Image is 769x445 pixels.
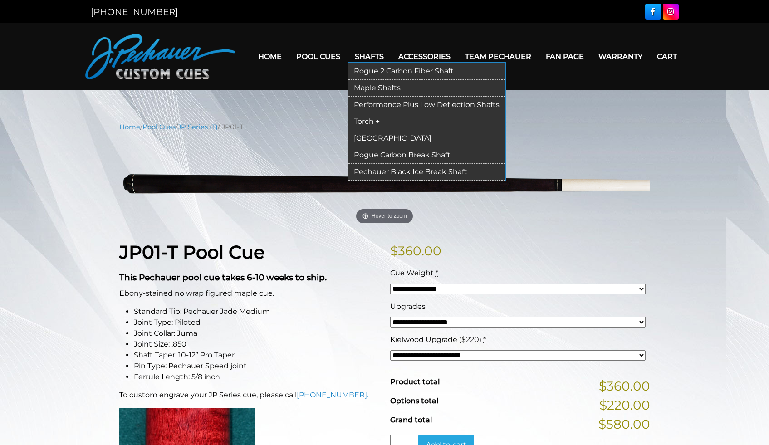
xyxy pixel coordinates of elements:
[91,6,178,17] a: [PHONE_NUMBER]
[391,45,458,68] a: Accessories
[390,302,426,311] span: Upgrades
[119,241,264,263] strong: JP01-T Pool Cue
[142,123,176,131] a: Pool Cues
[599,377,650,396] span: $360.00
[251,45,289,68] a: Home
[134,317,379,328] li: Joint Type: Piloted
[390,416,432,424] span: Grand total
[348,45,391,68] a: Shafts
[289,45,348,68] a: Pool Cues
[348,164,505,181] a: Pechauer Black Ice Break Shaft
[119,123,140,131] a: Home
[539,45,591,68] a: Fan Page
[134,350,379,361] li: Shaft Taper: 10-12” Pro Taper
[598,415,650,434] span: $580.00
[134,361,379,372] li: Pin Type: Pechauer Speed joint
[390,335,481,344] span: Kielwood Upgrade ($220)
[297,391,368,399] a: [PHONE_NUMBER].
[178,123,218,131] a: JP Series (T)
[348,80,505,97] a: Maple Shafts
[390,269,434,277] span: Cue Weight
[348,147,505,164] a: Rogue Carbon Break Shaft
[650,45,684,68] a: Cart
[134,339,379,350] li: Joint Size: .850
[119,139,650,227] img: jp01-T-1.png
[390,396,438,405] span: Options total
[458,45,539,68] a: Team Pechauer
[85,34,235,79] img: Pechauer Custom Cues
[436,269,438,277] abbr: required
[134,306,379,317] li: Standard Tip: Pechauer Jade Medium
[348,63,505,80] a: Rogue 2 Carbon Fiber Shaft
[390,243,441,259] bdi: 360.00
[134,328,379,339] li: Joint Collar: Juma
[390,377,440,386] span: Product total
[119,288,379,299] p: Ebony-stained no wrap figured maple cue.
[390,243,398,259] span: $
[119,390,379,401] p: To custom engrave your JP Series cue, please call
[591,45,650,68] a: Warranty
[599,396,650,415] span: $220.00
[348,113,505,130] a: Torch +
[119,122,650,132] nav: Breadcrumb
[119,139,650,227] a: Hover to zoom
[119,272,327,283] strong: This Pechauer pool cue takes 6-10 weeks to ship.
[483,335,486,344] abbr: required
[348,130,505,147] a: [GEOGRAPHIC_DATA]
[134,372,379,382] li: Ferrule Length: 5/8 inch
[348,97,505,113] a: Performance Plus Low Deflection Shafts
